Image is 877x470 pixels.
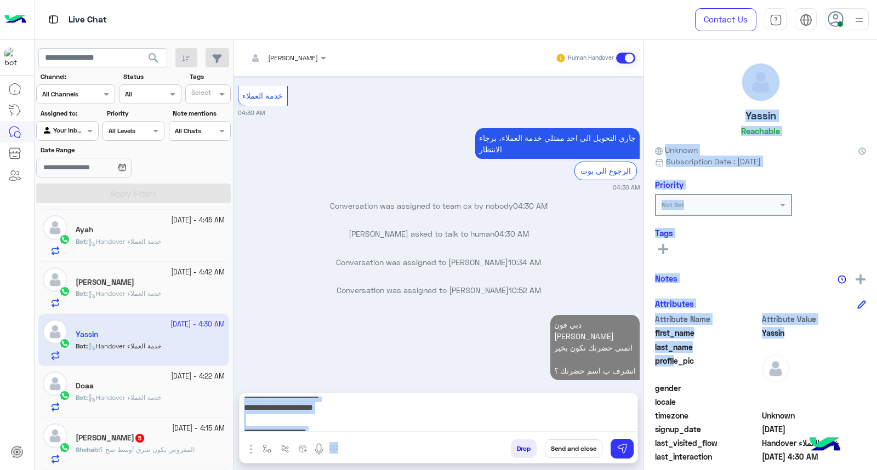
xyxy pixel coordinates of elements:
[662,200,684,209] b: Not Set
[742,64,779,101] img: defaultAdmin.png
[43,423,67,448] img: defaultAdmin.png
[762,423,867,435] span: 2025-09-20T01:19:20.602Z
[88,289,161,297] span: Handover خدمة العملاء
[617,443,628,454] img: send message
[762,327,867,339] span: Yassin
[655,144,698,156] span: Unknown
[76,393,88,402] b: :
[238,256,640,268] p: Conversation was assigned to [PERSON_NAME]
[762,382,867,394] span: null
[59,390,70,401] img: WhatsApp
[494,229,529,238] span: 04:30 AM
[655,396,760,408] span: locale
[4,8,26,31] img: Logo
[762,451,867,462] span: 2025-09-20T01:30:26.784Z
[856,274,865,284] img: add
[475,128,640,159] p: 20/9/2025, 4:30 AM
[238,108,265,117] small: 04:30 AM
[135,434,144,443] span: 5
[59,286,70,297] img: WhatsApp
[258,439,276,457] button: select flow
[574,162,637,180] div: الرجوع الى بوت
[655,437,760,449] span: last_visited_flow
[762,313,867,325] span: Attribute Value
[655,327,760,339] span: first_name
[171,215,225,226] small: [DATE] - 4:45 AM
[59,442,70,453] img: WhatsApp
[172,423,225,434] small: [DATE] - 4:15 AM
[655,382,760,394] span: gender
[312,443,326,456] img: send voice note
[268,54,318,62] span: [PERSON_NAME]
[43,267,67,292] img: defaultAdmin.png
[741,126,780,136] h6: Reachable
[76,289,86,297] span: Bot
[76,381,94,391] h5: Doaa
[76,237,86,245] span: Bot
[242,91,283,100] span: خدمة العملاء
[765,8,787,31] a: tab
[545,439,602,458] button: Send and close
[806,426,844,465] img: hulul-logo.png
[568,54,614,62] small: Human Handover
[655,451,760,462] span: last_interaction
[613,183,640,192] small: 04:30 AM
[299,444,307,453] img: create order
[41,108,97,118] label: Assigned to:
[655,410,760,421] span: timezone
[76,225,93,234] h5: Ayah
[173,108,229,118] label: Note mentions
[76,433,145,443] h5: Shehab Osama
[59,234,70,245] img: WhatsApp
[263,444,271,453] img: select flow
[69,13,107,27] p: Live Chat
[550,315,640,380] p: 20/9/2025, 10:57 AM
[140,48,167,72] button: search
[655,355,760,380] span: profile_pic
[800,14,812,26] img: tab
[47,13,60,26] img: tab
[123,72,180,82] label: Status
[238,228,640,239] p: [PERSON_NAME] asked to talk to human
[762,355,789,382] img: defaultAdmin.png
[76,393,86,402] span: Bot
[655,341,760,353] span: last_name
[76,445,98,454] span: Shehab
[244,443,258,456] img: send attachment
[88,237,161,245] span: Handover خدمة العملاء
[770,14,782,26] img: tab
[147,51,160,65] span: search
[329,445,338,454] img: make a call
[88,393,161,402] span: Handover خدمة العملاء
[238,284,640,296] p: Conversation was assigned to [PERSON_NAME]
[107,108,163,118] label: Priority
[76,289,88,297] b: :
[509,285,541,295] span: 10:52 AM
[294,439,312,457] button: create order
[655,313,760,325] span: Attribute Name
[190,72,230,82] label: Tags
[852,13,866,27] img: profile
[41,145,163,155] label: Date Range
[76,445,100,454] b: :
[41,72,114,82] label: Channel:
[171,371,225,382] small: [DATE] - 4:22 AM
[76,237,88,245] b: :
[838,275,846,284] img: notes
[281,444,289,453] img: Trigger scenario
[745,110,776,122] h5: Yassin
[762,410,867,421] span: Unknown
[100,445,195,454] span: ‏المفروض يكون شرق أوسط صح ؟
[762,437,867,449] span: Handover خدمة العملاء
[76,278,134,287] h5: Abdelrahman Alhashash
[666,156,761,167] span: Subscription Date : [DATE]
[190,88,211,100] div: Select
[655,228,866,238] h6: Tags
[36,184,231,203] button: Apply Filters
[655,423,760,435] span: signup_date
[43,371,67,396] img: defaultAdmin.png
[171,267,225,278] small: [DATE] - 4:42 AM
[655,299,694,308] h6: Attributes
[238,200,640,211] p: Conversation was assigned to team cx by nobody
[508,257,541,267] span: 10:34 AM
